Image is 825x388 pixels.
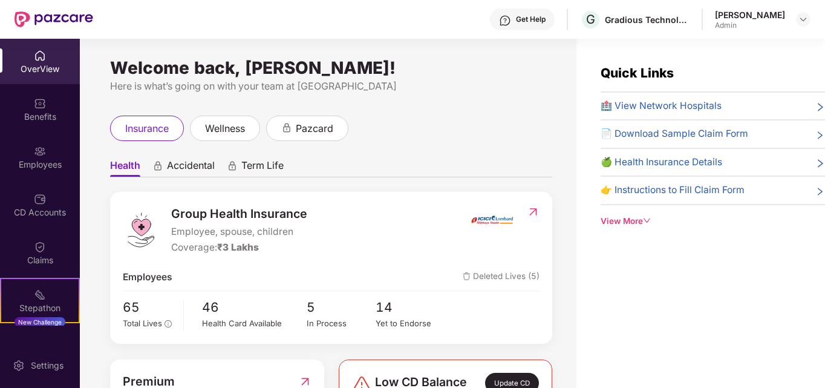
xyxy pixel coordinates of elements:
div: Here is what’s going on with your team at [GEOGRAPHIC_DATA] [110,79,552,94]
span: info-circle [165,320,172,327]
span: Accidental [167,159,215,177]
div: Coverage: [171,240,307,255]
span: Group Health Insurance [171,205,307,223]
span: insurance [125,121,169,136]
div: Get Help [516,15,546,24]
span: 14 [376,297,445,317]
span: right [815,157,825,169]
div: [PERSON_NAME] [715,9,785,21]
img: svg+xml;base64,PHN2ZyBpZD0iRW1wbG95ZWVzIiB4bWxucz0iaHR0cDovL3d3dy53My5vcmcvMjAwMC9zdmciIHdpZHRoPS... [34,145,46,157]
div: Stepathon [1,302,79,314]
span: pazcard [296,121,333,136]
span: 46 [202,297,306,317]
img: svg+xml;base64,PHN2ZyBpZD0iQmVuZWZpdHMiIHhtbG5zPSJodHRwOi8vd3d3LnczLm9yZy8yMDAwL3N2ZyIgd2lkdGg9Ij... [34,97,46,110]
span: 👉 Instructions to Fill Claim Form [601,183,745,197]
span: Health [110,159,140,177]
div: animation [281,122,292,133]
div: View More [601,215,825,228]
span: right [815,129,825,141]
span: Employee, spouse, children [171,225,307,239]
span: Total Lives [123,318,162,328]
span: Quick Links [601,65,674,81]
span: 65 [123,297,175,317]
span: down [643,217,651,225]
img: svg+xml;base64,PHN2ZyBpZD0iQ2xhaW0iIHhtbG5zPSJodHRwOi8vd3d3LnczLm9yZy8yMDAwL3N2ZyIgd2lkdGg9IjIwIi... [34,241,46,253]
span: 🍏 Health Insurance Details [601,155,722,169]
span: right [815,101,825,113]
div: Yet to Endorse [376,317,445,330]
img: svg+xml;base64,PHN2ZyBpZD0iSGVscC0zMngzMiIgeG1sbnM9Imh0dHA6Ly93d3cudzMub3JnLzIwMDAvc3ZnIiB3aWR0aD... [499,15,511,27]
span: Employees [123,270,172,284]
div: Admin [715,21,785,30]
img: svg+xml;base64,PHN2ZyBpZD0iU2V0dGluZy0yMHgyMCIgeG1sbnM9Imh0dHA6Ly93d3cudzMub3JnLzIwMDAvc3ZnIiB3aW... [13,360,25,372]
div: Welcome back, [PERSON_NAME]! [110,63,552,73]
img: logo [123,212,159,248]
span: ₹3 Lakhs [217,242,259,253]
span: wellness [205,121,245,136]
div: animation [227,160,238,171]
div: animation [152,160,163,171]
span: Term Life [241,159,284,177]
span: Deleted Lives (5) [463,270,540,284]
img: svg+xml;base64,PHN2ZyB4bWxucz0iaHR0cDovL3d3dy53My5vcmcvMjAwMC9zdmciIHdpZHRoPSIyMSIgaGVpZ2h0PSIyMC... [34,289,46,301]
span: 🏥 View Network Hospitals [601,99,722,113]
img: RedirectIcon [527,206,540,218]
img: svg+xml;base64,PHN2ZyBpZD0iQ0RfQWNjb3VudHMiIGRhdGEtbmFtZT0iQ0QgQWNjb3VudHMiIHhtbG5zPSJodHRwOi8vd3... [34,193,46,205]
span: 5 [307,297,376,317]
div: In Process [307,317,376,330]
img: insurerIcon [469,205,515,235]
img: deleteIcon [463,272,471,280]
img: svg+xml;base64,PHN2ZyBpZD0iSG9tZSIgeG1sbnM9Imh0dHA6Ly93d3cudzMub3JnLzIwMDAvc3ZnIiB3aWR0aD0iMjAiIG... [34,50,46,62]
div: Health Card Available [202,317,306,330]
div: Gradious Technologies Private Limited [605,14,690,25]
img: New Pazcare Logo [15,12,93,27]
span: right [815,185,825,197]
span: 📄 Download Sample Claim Form [601,127,748,141]
div: New Challenge [15,317,65,327]
span: G [586,12,595,27]
img: svg+xml;base64,PHN2ZyBpZD0iRHJvcGRvd24tMzJ4MzIiIHhtbG5zPSJodHRwOi8vd3d3LnczLm9yZy8yMDAwL3N2ZyIgd2... [798,15,808,24]
div: Settings [27,360,67,372]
